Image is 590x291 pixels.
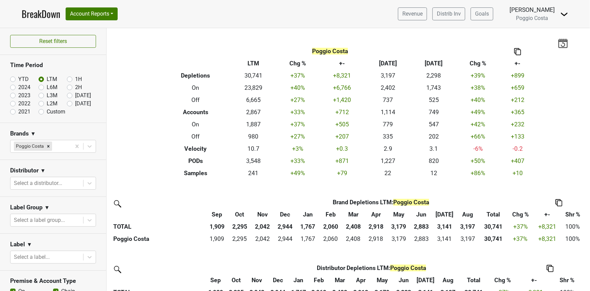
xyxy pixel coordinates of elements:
[319,69,365,82] td: +8,321
[500,130,536,143] td: +133
[516,15,548,21] span: Poggio Costa
[319,221,342,233] th: 2,060
[558,38,568,48] img: last_updated_date
[342,233,364,245] td: 2407.904
[393,199,429,206] span: Poggio Costa
[276,94,319,106] td: +27 %
[206,208,228,221] th: Sep: activate to sort column ascending
[276,69,319,82] td: +37 %
[411,130,457,143] td: 202
[319,208,342,221] th: Feb: activate to sort column ascending
[411,82,457,94] td: 1,743
[561,221,585,233] td: 100%
[321,234,340,243] div: 2,060
[319,82,365,94] td: +6,766
[276,234,295,243] div: 2,944
[18,100,30,108] label: 2022
[457,118,500,130] td: +42 %
[231,94,277,106] td: 6,665
[365,69,411,82] td: 3,197
[22,7,60,21] a: BreakDown
[246,274,268,286] th: Nov: activate to sort column ascending
[231,57,277,69] th: LTM
[251,221,274,233] th: 2,042
[556,199,562,206] img: Copy to clipboard
[297,221,319,233] th: 1,767
[161,94,231,106] th: Off
[459,274,489,286] th: Total: activate to sort column ascending
[513,223,528,230] span: +37%
[457,130,500,143] td: +66 %
[112,274,205,286] th: &nbsp;: activate to sort column ascending
[411,57,457,69] th: [DATE]
[412,234,431,243] div: 2,883
[433,221,456,233] th: 3,141
[228,233,251,245] td: 2294.623
[457,155,500,167] td: +50 %
[276,167,319,179] td: +49 %
[517,274,551,286] th: +-: activate to sort column ascending
[457,167,500,179] td: +86 %
[479,208,508,221] th: Total: activate to sort column ascending
[433,233,456,245] td: 3140.819
[456,233,479,245] td: 3196.701
[47,83,57,91] label: L6M
[366,234,386,243] div: 2,918
[231,143,277,155] td: 10.7
[276,155,319,167] td: +33 %
[365,57,411,69] th: [DATE]
[457,82,500,94] td: +38 %
[411,118,457,130] td: 547
[226,262,517,274] th: Distributor Depletions LTM :
[228,208,251,221] th: Oct: activate to sort column ascending
[112,208,206,221] th: &nbsp;: activate to sort column ascending
[481,234,506,243] div: 30,741
[547,265,553,272] img: Copy to clipboard
[365,118,411,130] td: 779
[66,7,118,20] button: Account Reports
[319,57,365,69] th: +-
[365,94,411,106] td: 737
[342,221,364,233] th: 2,408
[112,233,206,245] th: Poggio Costa
[47,108,65,116] label: Custom
[489,274,517,286] th: Chg %: activate to sort column ascending
[371,274,394,286] th: May: activate to sort column ascending
[500,57,536,69] th: +-
[251,233,274,245] td: 2041.508
[410,221,433,233] th: 2,883
[387,233,410,245] td: 3178.718
[312,48,348,55] span: Poggio Costa
[514,48,521,55] img: Copy to clipboard
[394,274,414,286] th: Jun: activate to sort column ascending
[410,208,433,221] th: Jun: activate to sort column ascending
[10,167,39,174] h3: Distributor
[112,221,206,233] th: TOTAL
[10,130,29,137] h3: Brands
[231,155,277,167] td: 3,548
[47,75,57,83] label: LTM
[414,274,437,286] th: Jul: activate to sort column ascending
[365,82,411,94] td: 2,402
[161,118,231,130] th: On
[75,75,82,83] label: 1H
[319,94,365,106] td: +1,420
[534,208,561,221] th: +-: activate to sort column ascending
[112,264,122,274] img: filter
[500,167,536,179] td: +10
[500,69,536,82] td: +899
[161,106,231,118] th: Accounts
[161,167,231,179] th: Samples
[344,234,363,243] div: 2,408
[298,234,318,243] div: 1,767
[319,118,365,130] td: +505
[479,233,508,245] th: 30741.210
[276,106,319,118] td: +33 %
[500,143,536,155] td: -0.2
[161,155,231,167] th: PODs
[387,221,410,233] th: 3,179
[161,82,231,94] th: On
[389,234,409,243] div: 3,179
[319,143,365,155] td: +0.3
[342,208,364,221] th: Mar: activate to sort column ascending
